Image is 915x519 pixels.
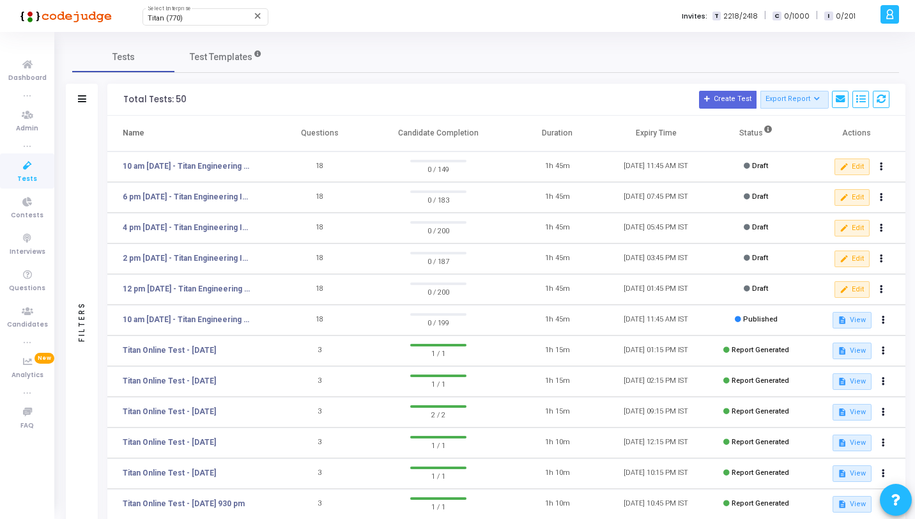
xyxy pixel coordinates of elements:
span: 1 / 1 [410,377,467,390]
span: 2 / 2 [410,408,467,421]
span: 0 / 200 [410,224,467,236]
td: 1h 15m [508,397,607,428]
span: Contests [11,210,43,221]
button: View [833,496,872,513]
td: 1h 45m [508,244,607,274]
button: Edit [834,189,870,206]
span: Draft [752,162,768,170]
span: Interviews [10,247,45,258]
button: Create Test [699,91,757,109]
span: Tests [17,174,37,185]
td: 1h 10m [508,458,607,489]
span: 0 / 187 [410,254,467,267]
td: 1h 15m [508,336,607,366]
span: FAQ [20,421,34,431]
td: 18 [270,213,369,244]
mat-icon: description [838,438,847,447]
mat-icon: edit [840,254,849,263]
td: [DATE] 09:15 PM IST [606,397,705,428]
td: [DATE] 05:45 PM IST [606,213,705,244]
span: Questions [9,283,45,294]
button: View [833,465,872,482]
button: View [833,373,872,390]
td: 3 [270,397,369,428]
button: Export Report [760,91,829,109]
span: Draft [752,254,768,262]
mat-icon: edit [840,285,849,294]
td: 3 [270,366,369,397]
td: [DATE] 12:15 PM IST [606,428,705,458]
span: Report Generated [732,376,789,385]
span: Report Generated [732,346,789,354]
a: Titan Online Test - [DATE] [123,406,216,417]
span: C [773,12,781,21]
span: 0/201 [836,11,856,22]
th: Name [107,116,270,151]
a: Titan Online Test - [DATE] [123,345,216,356]
span: 1 / 1 [410,438,467,451]
span: New [35,353,54,364]
span: 1 / 1 [410,500,467,513]
span: Test Templates [190,50,252,64]
span: I [824,12,833,21]
button: View [833,404,872,421]
td: 3 [270,458,369,489]
a: Titan Online Test - [DATE] 930 pm [123,498,245,509]
span: | [816,9,818,22]
button: View [833,312,872,329]
td: 1h 45m [508,151,607,182]
span: Report Generated [732,438,789,446]
a: Titan Online Test - [DATE] [123,437,216,448]
button: Edit [834,251,870,267]
img: logo [16,3,112,29]
span: T [712,12,721,21]
mat-icon: edit [840,162,849,171]
td: 1h 45m [508,274,607,305]
td: 1h 45m [508,305,607,336]
span: 0 / 199 [410,316,467,329]
td: 18 [270,151,369,182]
td: 1h 15m [508,366,607,397]
mat-icon: description [838,316,847,325]
mat-icon: Clear [253,11,263,21]
mat-icon: description [838,469,847,478]
td: [DATE] 11:45 AM IST [606,151,705,182]
td: [DATE] 11:45 AM IST [606,305,705,336]
span: 0 / 183 [410,193,467,206]
a: 10 am [DATE] - Titan Engineering Intern 2026 [123,314,250,325]
td: 1h 45m [508,213,607,244]
td: [DATE] 02:15 PM IST [606,366,705,397]
span: Draft [752,192,768,201]
span: 0 / 149 [410,162,467,175]
button: Edit [834,281,870,298]
td: 18 [270,274,369,305]
mat-icon: description [838,346,847,355]
td: [DATE] 01:15 PM IST [606,336,705,366]
span: Published [743,315,778,323]
span: Report Generated [732,469,789,477]
div: Filters [76,251,88,392]
a: 12 pm [DATE] - Titan Engineering Intern 2026 [123,283,250,295]
span: Analytics [12,370,43,381]
td: 1h 10m [508,428,607,458]
a: 2 pm [DATE] - Titan Engineering Intern 2026 [123,252,250,264]
span: 1 / 1 [410,469,467,482]
td: 3 [270,428,369,458]
td: [DATE] 01:45 PM IST [606,274,705,305]
td: [DATE] 03:45 PM IST [606,244,705,274]
span: 0 / 200 [410,285,467,298]
th: Expiry Time [606,116,705,151]
span: | [764,9,766,22]
button: View [833,343,872,359]
td: 18 [270,305,369,336]
th: Status [705,116,806,151]
th: Duration [508,116,607,151]
span: 1 / 1 [410,346,467,359]
mat-icon: description [838,408,847,417]
button: View [833,435,872,451]
th: Candidate Completion [369,116,507,151]
a: 6 pm [DATE] - Titan Engineering Intern 2026 [123,191,250,203]
a: Titan Online Test - [DATE] [123,467,216,479]
span: 2218/2418 [723,11,758,22]
th: Actions [806,116,905,151]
